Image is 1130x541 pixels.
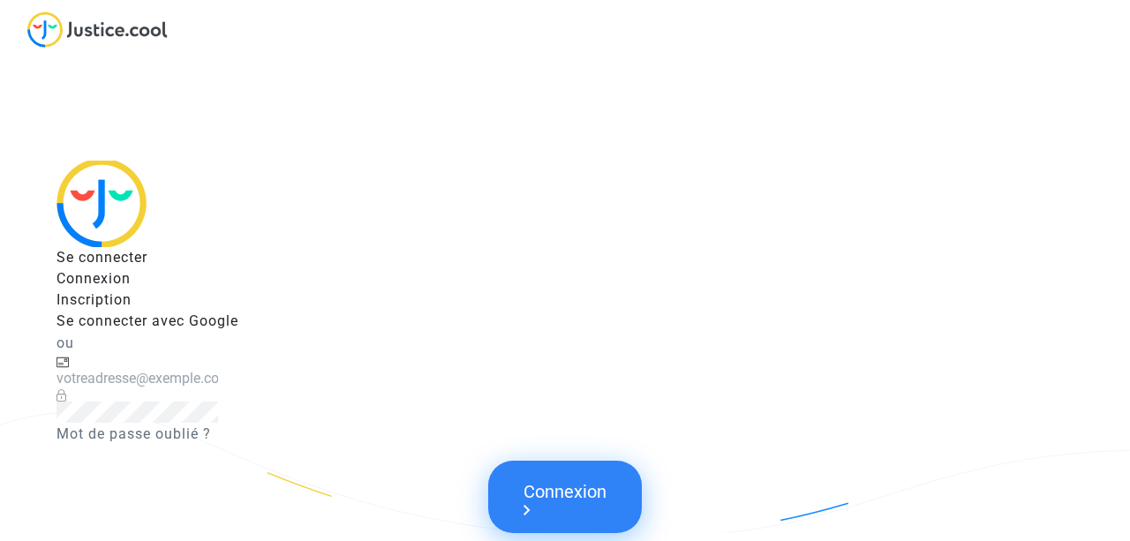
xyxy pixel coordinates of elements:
a: Inscription [56,291,132,308]
div: Se connecter [56,247,1073,268]
input: Email [56,368,218,389]
img: jc-logo.svg [27,11,168,48]
a: Mot de passe oublié ? [56,425,211,442]
div: Se connecter avec Google [56,311,238,332]
span: ou [56,334,74,351]
span: Connexion [56,270,131,287]
input: Password [56,402,218,423]
button: Connexion [488,461,642,533]
span: Connexion [524,481,606,515]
